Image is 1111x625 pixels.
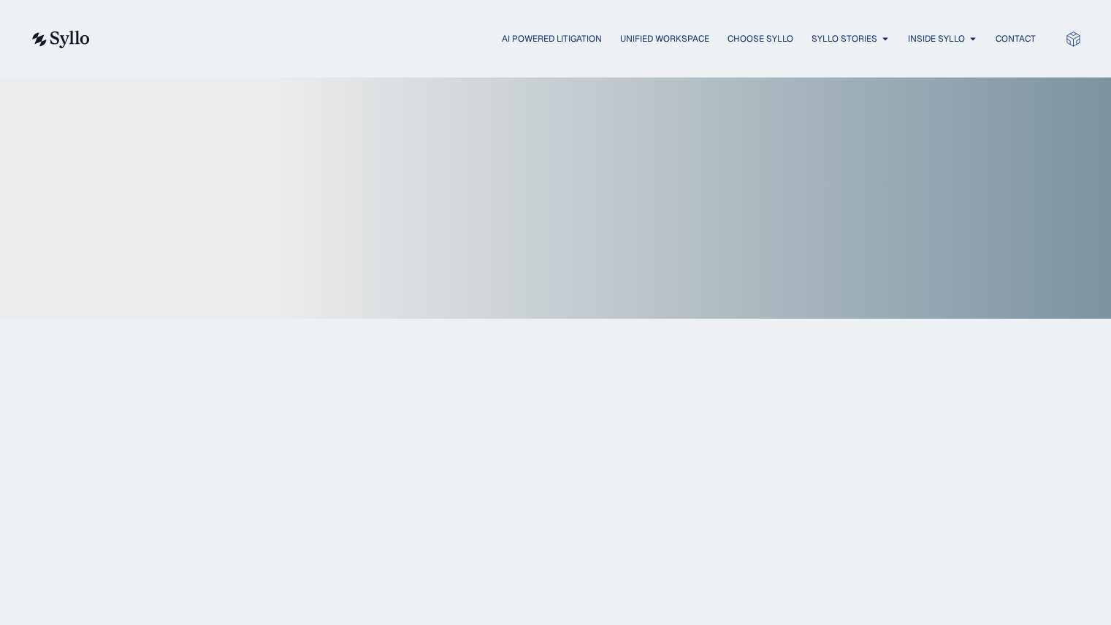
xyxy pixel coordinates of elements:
a: Inside Syllo [908,32,965,45]
a: Syllo Stories [812,32,877,45]
a: Unified Workspace [620,32,709,45]
div: Menu Toggle [119,32,1036,46]
nav: Menu [119,32,1036,46]
a: Choose Syllo [728,32,793,45]
img: syllo [30,31,90,48]
a: AI Powered Litigation [502,32,602,45]
a: Contact [996,32,1036,45]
